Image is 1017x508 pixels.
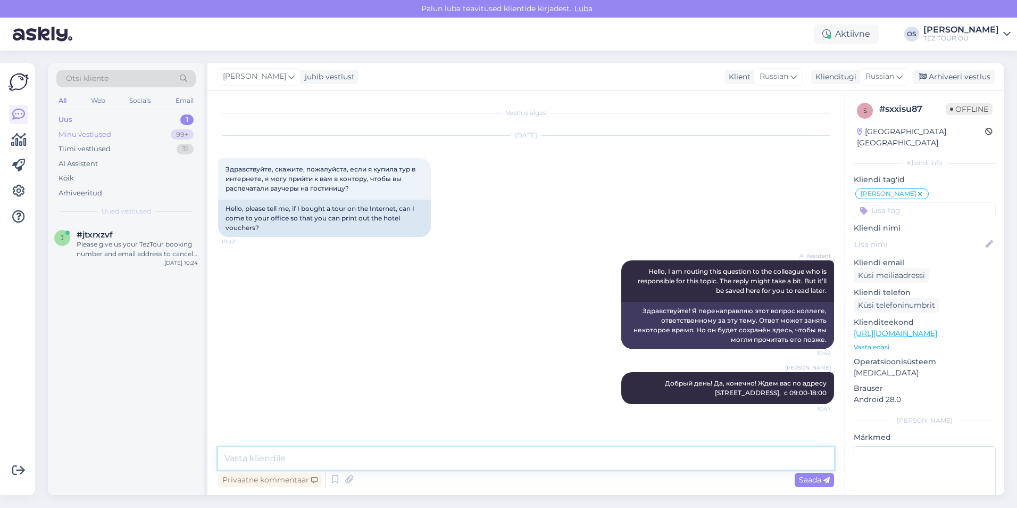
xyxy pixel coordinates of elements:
span: Russian [760,71,788,83]
div: Privaatne kommentaar [218,473,322,487]
span: [PERSON_NAME] [223,71,286,83]
div: Arhiveeritud [59,188,102,199]
img: Askly Logo [9,72,29,92]
div: Kõik [59,173,74,184]
span: Здравствуйте, скажите, пожалуйста, если я купила тур в интернете, я могу прийти к вам в контору, ... [226,165,417,192]
span: Otsi kliente [66,73,109,84]
div: Arhiveeri vestlus [913,70,995,84]
p: Kliendi email [854,257,996,268]
input: Lisa nimi [854,239,983,250]
div: Uus [59,114,72,125]
span: 10:42 [791,349,831,357]
span: Hello, I am routing this question to the colleague who is responsible for this topic. The reply m... [638,267,828,294]
div: Please give us your TezTour booking number and email address to cancel your trip to [GEOGRAPHIC_D... [77,240,198,259]
div: Web [89,94,107,108]
input: Lisa tag [854,202,996,218]
p: Vaata edasi ... [854,342,996,352]
div: Email [173,94,196,108]
span: Добрый день! Да, конечно! Ждем вас по адресу [STREET_ADDRESS], с 09:00-18:00 [665,379,828,397]
div: [DATE] [218,130,834,140]
div: [PERSON_NAME] [923,26,999,34]
div: Vestlus algas [218,108,834,118]
p: Märkmed [854,432,996,443]
div: Aktiivne [814,24,879,44]
span: Saada [799,475,830,485]
span: Offline [946,103,993,115]
a: [URL][DOMAIN_NAME] [854,329,937,338]
p: Operatsioonisüsteem [854,356,996,367]
span: 10:47 [791,405,831,413]
div: 99+ [171,129,194,140]
div: TEZ TOUR OÜ [923,34,999,43]
div: Klient [724,71,751,83]
span: Luba [571,4,596,13]
div: Küsi telefoninumbrit [854,298,939,313]
p: Brauser [854,383,996,394]
div: [PERSON_NAME] [854,416,996,425]
div: Socials [127,94,153,108]
span: [PERSON_NAME] [861,191,916,197]
span: 10:42 [221,237,261,245]
a: [PERSON_NAME]TEZ TOUR OÜ [923,26,1011,43]
div: 1 [180,114,194,125]
div: 31 [177,144,194,154]
div: # sxxisu87 [879,103,946,116]
span: [PERSON_NAME] [785,364,831,372]
span: s [863,106,867,114]
span: Uued vestlused [102,207,151,216]
p: Kliendi nimi [854,223,996,234]
div: Minu vestlused [59,129,111,140]
div: Küsi meiliaadressi [854,268,929,283]
div: [GEOGRAPHIC_DATA], [GEOGRAPHIC_DATA] [857,126,985,149]
p: Android 28.0 [854,394,996,405]
div: Hello, please tell me, if I bought a tour on the Internet, can I come to your office so that you ... [218,200,431,237]
div: Tiimi vestlused [59,144,111,154]
div: Kliendi info [854,158,996,168]
span: j [61,234,64,242]
span: AI Assistent [791,252,831,260]
div: OS [904,27,919,42]
p: Kliendi telefon [854,287,996,298]
div: Klienditugi [811,71,856,83]
div: juhib vestlust [301,71,355,83]
div: AI Assistent [59,159,98,169]
div: [DATE] 10:24 [164,259,198,267]
span: #jtxrxzvf [77,230,113,240]
p: [MEDICAL_DATA] [854,367,996,379]
div: All [56,94,69,108]
div: Здравствуйте! Я перенаправляю этот вопрос коллеге, ответственному за эту тему. Ответ может занять... [621,302,834,349]
p: Klienditeekond [854,317,996,328]
p: Kliendi tag'id [854,174,996,185]
span: Russian [865,71,894,83]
